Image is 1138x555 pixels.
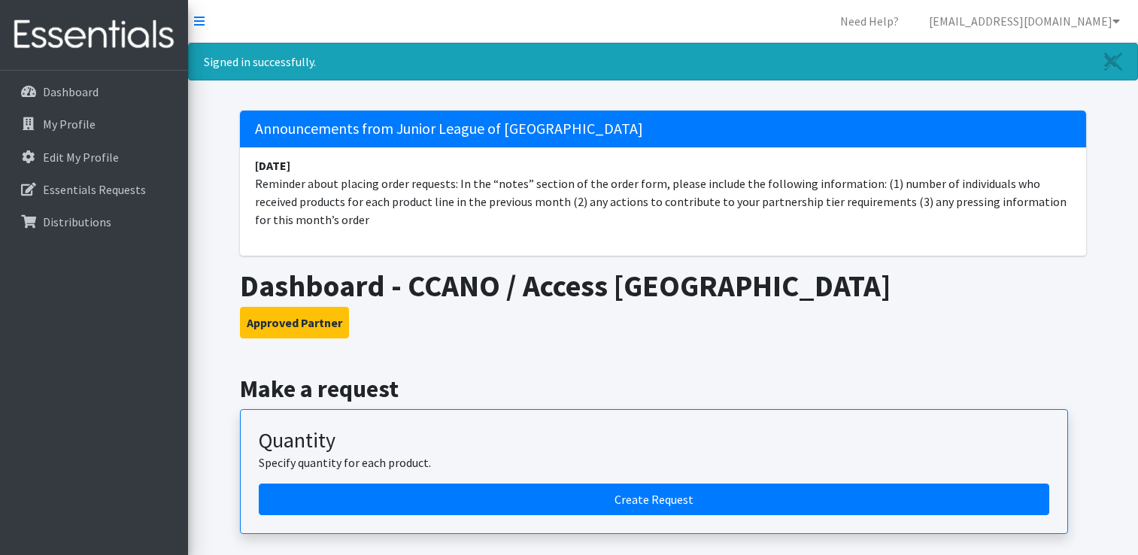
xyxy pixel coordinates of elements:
a: Edit My Profile [6,142,182,172]
p: Specify quantity for each product. [259,453,1049,472]
img: HumanEssentials [6,10,182,60]
a: My Profile [6,109,182,139]
h3: Quantity [259,428,1049,453]
li: Reminder about placing order requests: In the “notes” section of the order form, please include t... [240,147,1086,238]
h2: Make a request [240,375,1086,403]
p: My Profile [43,117,96,132]
p: Edit My Profile [43,150,119,165]
a: [EMAIL_ADDRESS][DOMAIN_NAME] [917,6,1132,36]
p: Essentials Requests [43,182,146,197]
p: Distributions [43,214,111,229]
a: Essentials Requests [6,174,182,205]
strong: [DATE] [255,158,290,173]
h5: Announcements from Junior League of [GEOGRAPHIC_DATA] [240,111,1086,147]
button: Approved Partner [240,307,349,338]
p: Dashboard [43,84,99,99]
div: Signed in successfully. [188,43,1138,80]
a: Dashboard [6,77,182,107]
a: Need Help? [828,6,911,36]
a: Distributions [6,207,182,237]
a: Create a request by quantity [259,484,1049,515]
a: Close [1089,44,1137,80]
h1: Dashboard - CCANO / Access [GEOGRAPHIC_DATA] [240,268,1086,304]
